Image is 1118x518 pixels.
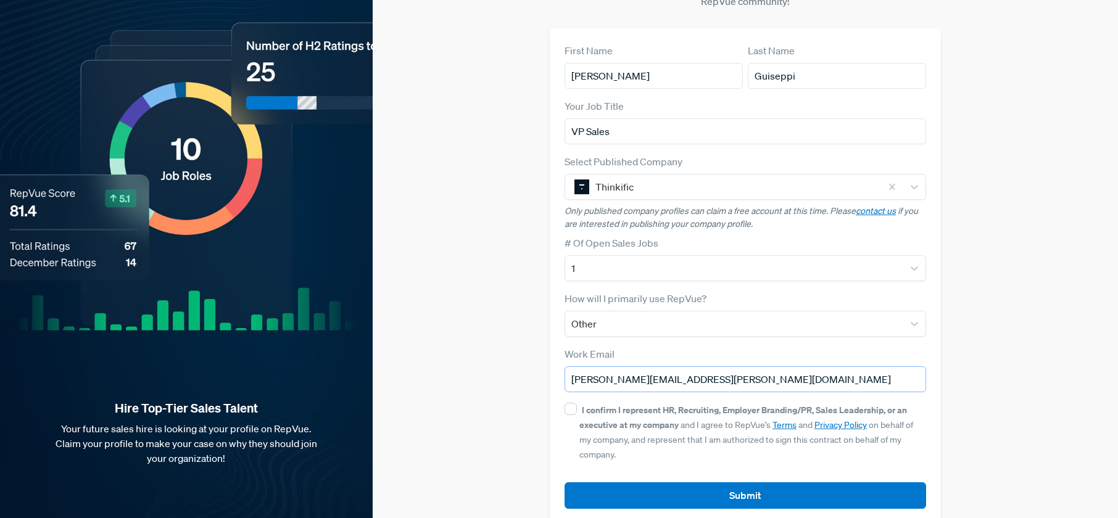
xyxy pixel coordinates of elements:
p: Only published company profiles can claim a free account at this time. Please if you are interest... [565,205,926,231]
button: Submit [565,482,926,509]
label: Last Name [748,43,795,58]
span: and I agree to RepVue’s and on behalf of my company, and represent that I am authorized to sign t... [579,405,913,460]
label: First Name [565,43,613,58]
label: Work Email [565,347,615,361]
label: Select Published Company [565,154,682,169]
strong: Hire Top-Tier Sales Talent [20,400,353,416]
label: Your Job Title [565,99,624,113]
input: Email [565,366,926,392]
input: Last Name [748,63,926,89]
input: First Name [565,63,743,89]
label: # Of Open Sales Jobs [565,236,658,250]
a: Privacy Policy [814,419,867,430]
input: Title [565,118,926,144]
img: Thinkific [574,179,589,194]
label: How will I primarily use RepVue? [565,291,706,306]
a: contact us [856,205,896,216]
p: Your future sales hire is looking at your profile on RepVue. Claim your profile to make your case... [20,421,353,466]
strong: I confirm I represent HR, Recruiting, Employer Branding/PR, Sales Leadership, or an executive at ... [579,404,907,430]
a: Terms [772,419,797,430]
